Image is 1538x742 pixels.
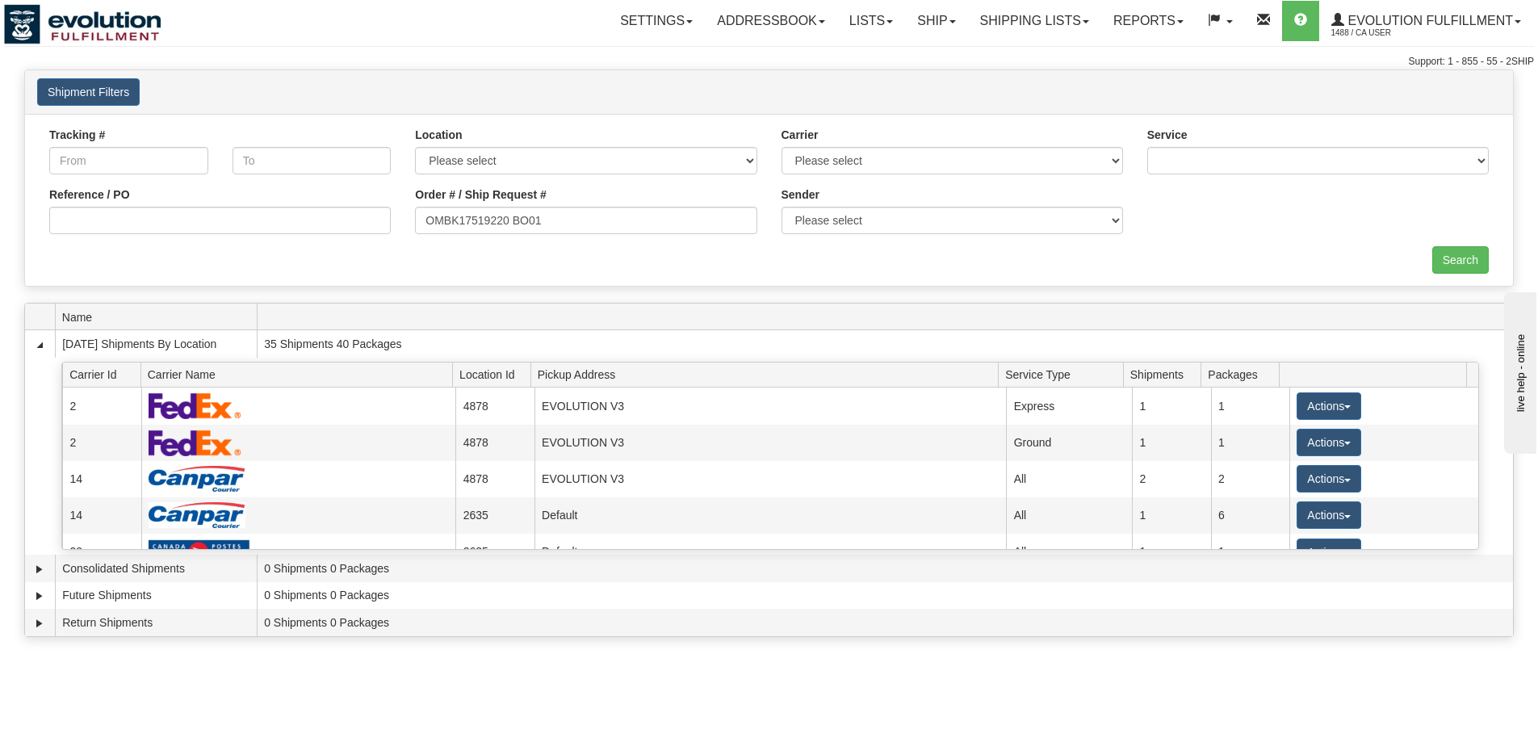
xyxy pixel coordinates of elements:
td: [DATE] Shipments By Location [55,330,257,358]
img: Canpar [149,466,245,492]
span: Carrier Name [148,362,453,387]
td: Future Shipments [55,582,257,610]
td: 14 [62,497,140,534]
td: EVOLUTION V3 [534,461,1007,497]
iframe: chat widget [1501,288,1536,453]
a: Expand [31,561,48,577]
label: Reference / PO [49,187,130,203]
td: 20 [62,534,140,570]
input: Search [1432,246,1489,274]
a: Settings [608,1,705,41]
td: Default [534,497,1007,534]
a: Evolution Fulfillment 1488 / CA User [1319,1,1533,41]
label: Carrier [782,127,819,143]
label: Order # / Ship Request # [415,187,547,203]
td: EVOLUTION V3 [534,425,1007,461]
label: Service [1147,127,1188,143]
img: Canada Post [149,539,250,565]
a: Ship [905,1,967,41]
span: Location Id [459,362,530,387]
td: Ground [1006,425,1132,461]
td: Express [1006,388,1132,424]
td: All [1006,461,1132,497]
td: 4878 [455,425,534,461]
span: Shipments [1130,362,1201,387]
td: 1 [1132,388,1210,424]
td: 2635 [455,497,534,534]
td: 4878 [455,388,534,424]
td: All [1006,497,1132,534]
td: All [1006,534,1132,570]
div: live help - online [12,14,149,26]
td: EVOLUTION V3 [534,388,1007,424]
td: 2 [1132,461,1210,497]
label: Location [415,127,462,143]
td: 4878 [455,461,534,497]
a: Collapse [31,337,48,353]
td: Consolidated Shipments [55,555,257,582]
span: Carrier Id [69,362,140,387]
td: 35 Shipments 40 Packages [257,330,1513,358]
td: 1 [1211,534,1289,570]
span: Packages [1208,362,1279,387]
td: 1 [1211,388,1289,424]
a: Expand [31,615,48,631]
div: Support: 1 - 855 - 55 - 2SHIP [4,55,1534,69]
td: 2 [62,425,140,461]
a: Reports [1101,1,1196,41]
button: Actions [1297,392,1361,420]
img: logo1488.jpg [4,4,161,44]
a: Addressbook [705,1,837,41]
td: 1 [1132,534,1210,570]
td: 2635 [455,534,534,570]
label: Sender [782,187,819,203]
span: 1488 / CA User [1331,25,1452,41]
td: 2 [1211,461,1289,497]
input: From [49,147,208,174]
td: Return Shipments [55,609,257,636]
td: 0 Shipments 0 Packages [257,609,1513,636]
button: Actions [1297,465,1361,493]
td: Default [534,534,1007,570]
img: Canpar [149,502,245,528]
label: Tracking # [49,127,105,143]
td: 14 [62,461,140,497]
td: 2 [62,388,140,424]
td: 0 Shipments 0 Packages [257,555,1513,582]
td: 1 [1132,425,1210,461]
span: Service Type [1005,362,1123,387]
span: Name [62,304,257,329]
button: Actions [1297,429,1361,456]
span: Pickup Address [538,362,999,387]
img: FedEx Express® [149,392,241,419]
td: 6 [1211,497,1289,534]
td: 1 [1132,497,1210,534]
button: Actions [1297,539,1361,566]
td: 1 [1211,425,1289,461]
button: Shipment Filters [37,78,140,106]
td: 0 Shipments 0 Packages [257,582,1513,610]
a: Expand [31,588,48,604]
a: Shipping lists [968,1,1101,41]
a: Lists [837,1,905,41]
span: Evolution Fulfillment [1344,14,1513,27]
input: To [233,147,392,174]
img: FedEx Express® [149,430,241,456]
button: Actions [1297,501,1361,529]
